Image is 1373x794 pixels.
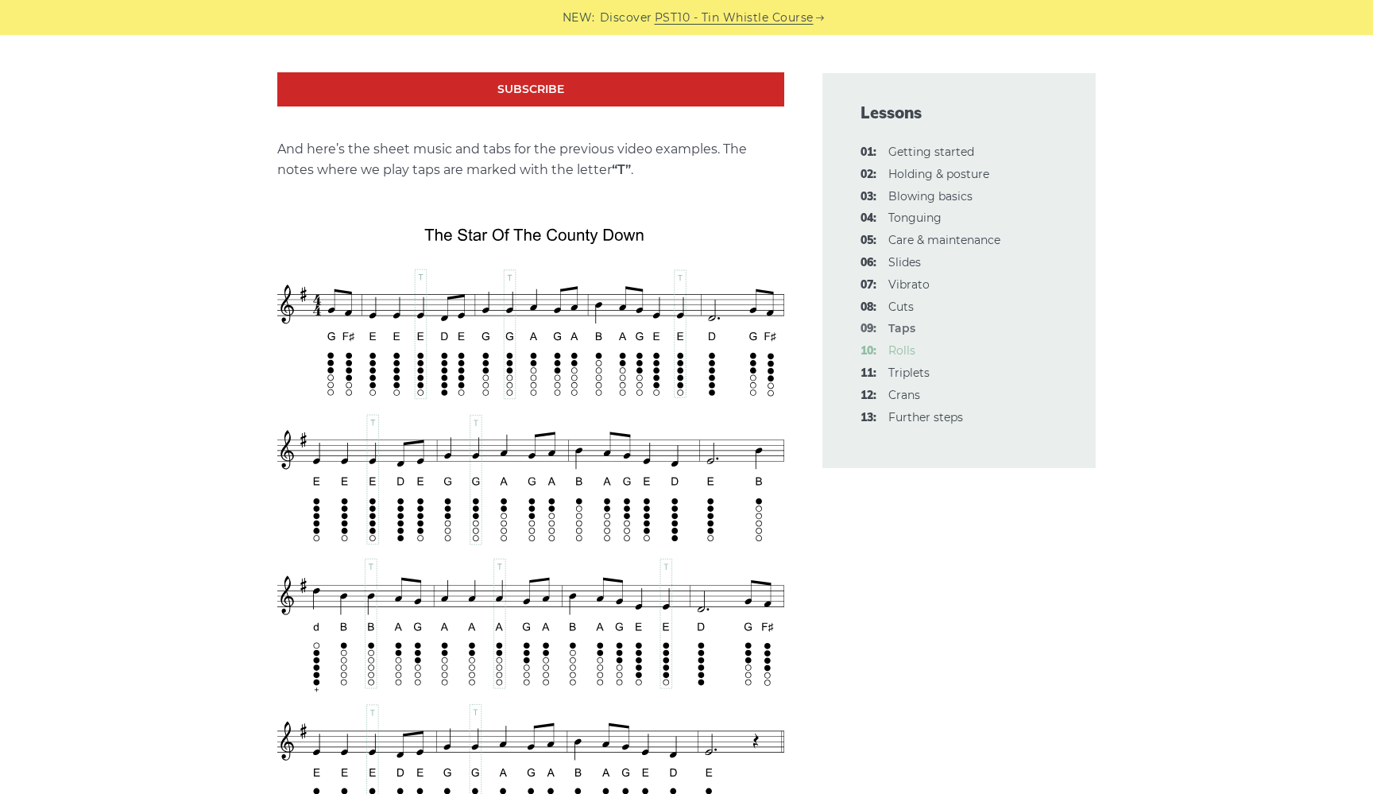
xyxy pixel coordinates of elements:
[888,321,915,335] strong: Taps
[861,276,876,295] span: 07:
[612,162,631,177] strong: “T”
[888,300,914,314] a: 08:Cuts
[600,9,652,27] span: Discover
[888,189,973,203] a: 03:Blowing basics
[563,9,595,27] span: NEW:
[277,139,784,180] p: And here’s the sheet music and tabs for the previous video examples. The notes where we play taps...
[655,9,814,27] a: PST10 - Tin Whistle Course
[861,298,876,317] span: 08:
[861,231,876,250] span: 05:
[861,102,1058,124] span: Lessons
[888,277,930,292] a: 07:Vibrato
[861,209,876,228] span: 04:
[888,167,989,181] a: 02:Holding & posture
[888,255,921,269] a: 06:Slides
[861,165,876,184] span: 02:
[861,254,876,273] span: 06:
[888,388,920,402] a: 12:Crans
[861,188,876,207] span: 03:
[861,320,876,339] span: 09:
[888,366,930,380] a: 11:Triplets
[861,143,876,162] span: 01:
[888,410,963,424] a: 13:Further steps
[277,72,784,107] a: Subscribe
[888,211,942,225] a: 04:Tonguing
[888,343,915,358] a: 10:Rolls
[861,386,876,405] span: 12:
[888,233,1000,247] a: 05:Care & maintenance
[888,145,974,159] a: 01:Getting started
[861,409,876,428] span: 13:
[861,342,876,361] span: 10:
[861,364,876,383] span: 11:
